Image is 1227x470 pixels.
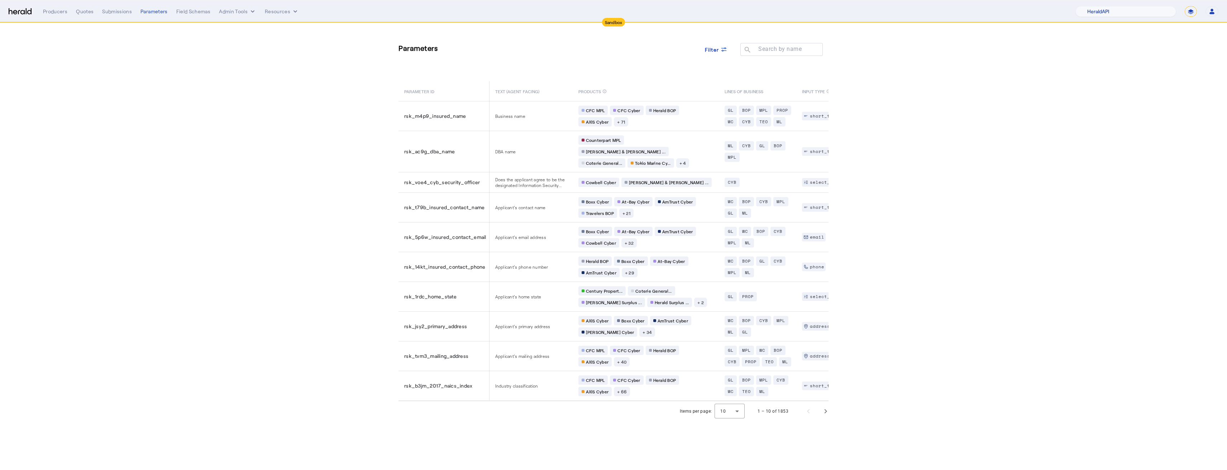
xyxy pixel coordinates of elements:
span: BOP [774,143,782,149]
span: CYB [759,318,768,323]
span: At-Bay Cyber [622,229,649,234]
span: WC [728,389,734,394]
span: short_text [810,205,839,210]
span: ML [745,240,751,246]
span: At-Bay Cyber [622,199,649,205]
span: phone [810,264,824,270]
span: Applicant's phone number [495,264,567,270]
span: Filter [705,46,719,53]
span: INPUT TYPE [802,87,825,95]
button: Resources dropdown menu [265,8,299,15]
span: + 29 [625,270,634,275]
span: PROP [745,359,756,365]
button: Next page [817,403,834,420]
span: address [810,323,830,329]
span: CFC Cyber [617,107,640,113]
span: address [810,353,830,359]
span: BOP [742,377,751,383]
span: rsk_14kt_insured_contact_phone [404,263,486,270]
span: Counterpart MPL [586,137,621,143]
span: Applicant's contact name [495,205,567,210]
span: short_text [810,149,839,154]
span: Cowbell Cyber [586,240,616,246]
span: MPL [728,240,736,246]
span: Applicant's primary address [495,323,567,329]
span: GL [728,229,734,234]
span: MPL [777,318,785,323]
span: + 32 [625,240,634,246]
h3: Parameters [398,43,438,64]
span: select_one [810,179,839,185]
span: short_text [810,383,839,389]
span: Boxx Cyber [586,199,609,205]
button: Filter [699,43,734,56]
span: rsk_t79b_insured_contact_name [404,204,484,211]
span: WC [728,258,734,264]
span: rsk_jsy2_primary_address [404,323,467,330]
span: Boxx Cyber [621,258,645,264]
span: ML [777,119,782,125]
span: MPL [777,199,785,205]
span: Applicant's mailing address [495,353,567,359]
span: TEXT (Agent Facing) [495,87,567,95]
span: PARAMETER ID [404,87,434,95]
span: PRODUCTS [578,87,601,95]
span: Coterie General... [586,160,622,166]
span: Boxx Cyber [586,229,609,234]
img: Herald Logo [9,8,32,15]
span: BOP [756,229,765,234]
span: PROP [742,294,754,299]
span: [PERSON_NAME] & [PERSON_NAME] ... [586,149,665,154]
span: GL [759,143,765,149]
div: Field Schemas [176,8,211,15]
span: ML [728,329,734,335]
span: Herald Surplus ... [655,299,689,305]
span: MPL [728,270,736,275]
span: TEO [765,359,774,365]
span: short_text [810,113,839,119]
span: email [810,234,824,240]
span: + 2 [697,299,704,305]
span: TEO [759,119,768,125]
div: Sandbox [602,18,625,27]
span: ML [745,270,751,275]
span: CYB [777,377,785,383]
span: rsk_m4p9_insured_name [404,112,466,120]
span: DBA name [495,149,567,154]
span: CYB [742,143,751,149]
span: rsk_ac9g_dba_name [404,148,455,155]
span: rsk_tvm3_mailing_address [404,352,468,360]
span: Cowbell Cyber [586,179,616,185]
span: GL [728,210,734,216]
span: ML [728,143,734,149]
span: AmTrust Cyber [586,270,616,275]
span: WC [728,119,734,125]
span: rsk_voe4_cyb_security_officer [404,179,480,186]
span: + 21 [622,210,630,216]
span: MPL [759,377,768,383]
span: GL [728,377,734,383]
mat-icon: search [740,46,753,55]
span: Applicant's home state [495,294,567,299]
div: Quotes [76,8,94,15]
span: Century Propert... [586,288,623,294]
span: + 71 [617,119,625,125]
span: Industry classification [495,383,567,389]
table: Table view of parameters [398,81,1195,401]
span: Applicant's email address [495,234,567,240]
span: [PERSON_NAME] & [PERSON_NAME] ... [629,179,708,185]
span: GL [728,107,734,113]
span: + 66 [617,389,627,394]
span: MPL [728,154,736,160]
span: [PERSON_NAME] Cyber [586,329,634,335]
span: At-Bay Cyber [658,258,685,264]
span: WC [728,318,734,323]
span: Herald BOP [653,377,676,383]
span: [PERSON_NAME] Surplus ... [586,299,642,305]
span: CYB [728,359,736,365]
span: GL [742,329,748,335]
span: AXIS Cyber [586,359,609,365]
span: ML [759,389,765,394]
span: AmTrust Cyber [658,318,688,323]
span: Boxx Cyber [621,318,645,323]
